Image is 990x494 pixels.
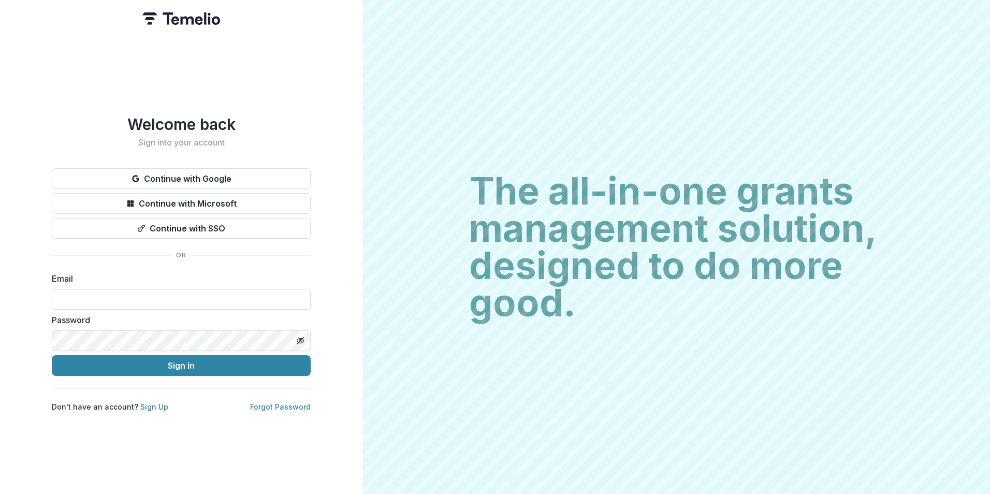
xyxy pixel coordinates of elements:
button: Continue with Microsoft [52,193,311,214]
label: Password [52,314,304,326]
button: Toggle password visibility [292,332,309,349]
label: Email [52,272,304,285]
button: Continue with Google [52,168,311,189]
button: Sign In [52,355,311,376]
h2: Sign into your account [52,138,311,148]
p: Don't have an account? [52,401,168,412]
button: Continue with SSO [52,218,311,239]
img: Temelio [142,12,220,25]
a: Sign Up [140,402,168,411]
a: Forgot Password [250,402,311,411]
h1: Welcome back [52,115,311,134]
